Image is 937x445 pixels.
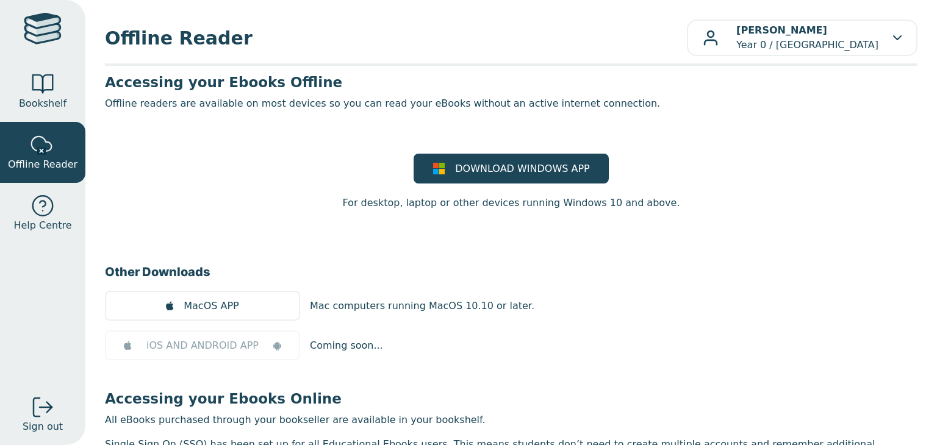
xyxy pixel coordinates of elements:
p: Offline readers are available on most devices so you can read your eBooks without an active inter... [105,96,917,111]
span: Sign out [23,419,63,434]
h3: Other Downloads [105,263,917,281]
p: For desktop, laptop or other devices running Windows 10 and above. [342,196,680,210]
b: [PERSON_NAME] [736,24,827,36]
span: iOS AND ANDROID APP [146,338,259,353]
span: Offline Reader [8,157,77,172]
a: DOWNLOAD WINDOWS APP [414,154,609,183]
p: Mac computers running MacOS 10.10 or later. [310,299,534,313]
p: Coming soon... [310,338,383,353]
button: [PERSON_NAME]Year 0 / [GEOGRAPHIC_DATA] [687,20,917,56]
h3: Accessing your Ebooks Online [105,390,917,408]
span: MacOS APP [184,299,239,313]
span: Bookshelf [19,96,66,111]
span: DOWNLOAD WINDOWS APP [455,162,589,176]
a: MacOS APP [105,291,300,321]
h3: Accessing your Ebooks Offline [105,73,917,91]
p: Year 0 / [GEOGRAPHIC_DATA] [736,23,878,52]
span: Help Centre [13,218,71,233]
span: Offline Reader [105,24,687,52]
p: All eBooks purchased through your bookseller are available in your bookshelf. [105,413,917,427]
